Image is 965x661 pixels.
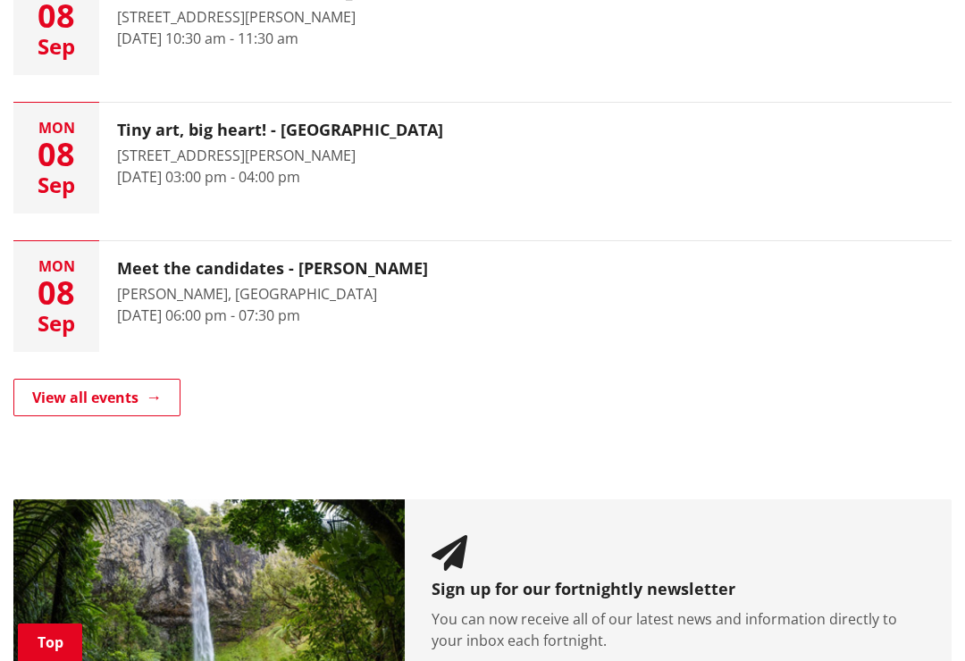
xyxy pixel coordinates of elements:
a: Mon 08 Sep Tiny art, big heart! - [GEOGRAPHIC_DATA] [STREET_ADDRESS][PERSON_NAME] [DATE] 03:00 pm... [13,103,952,213]
div: [STREET_ADDRESS][PERSON_NAME] [117,6,399,28]
div: Mon [13,259,99,273]
div: [STREET_ADDRESS][PERSON_NAME] [117,145,443,166]
h3: Sign up for our fortnightly newsletter [432,580,926,599]
iframe: Messenger Launcher [883,586,947,650]
h3: Meet the candidates - [PERSON_NAME] [117,259,428,279]
div: 08 [13,277,99,309]
div: Sep [13,174,99,196]
time: [DATE] 03:00 pm - 04:00 pm [117,167,300,187]
time: [DATE] 06:00 pm - 07:30 pm [117,305,300,325]
a: View all events [13,379,180,416]
a: Top [18,623,82,661]
div: Mon [13,121,99,135]
a: Mon 08 Sep Meet the candidates - [PERSON_NAME] [PERSON_NAME], [GEOGRAPHIC_DATA] [DATE] 06:00 pm -... [13,241,952,352]
p: You can now receive all of our latest news and information directly to your inbox each fortnight. [432,608,926,651]
time: [DATE] 10:30 am - 11:30 am [117,29,298,48]
div: [PERSON_NAME], [GEOGRAPHIC_DATA] [117,283,428,305]
div: Sep [13,313,99,334]
h3: Tiny art, big heart! - [GEOGRAPHIC_DATA] [117,121,443,140]
div: 08 [13,138,99,171]
div: Sep [13,36,99,57]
